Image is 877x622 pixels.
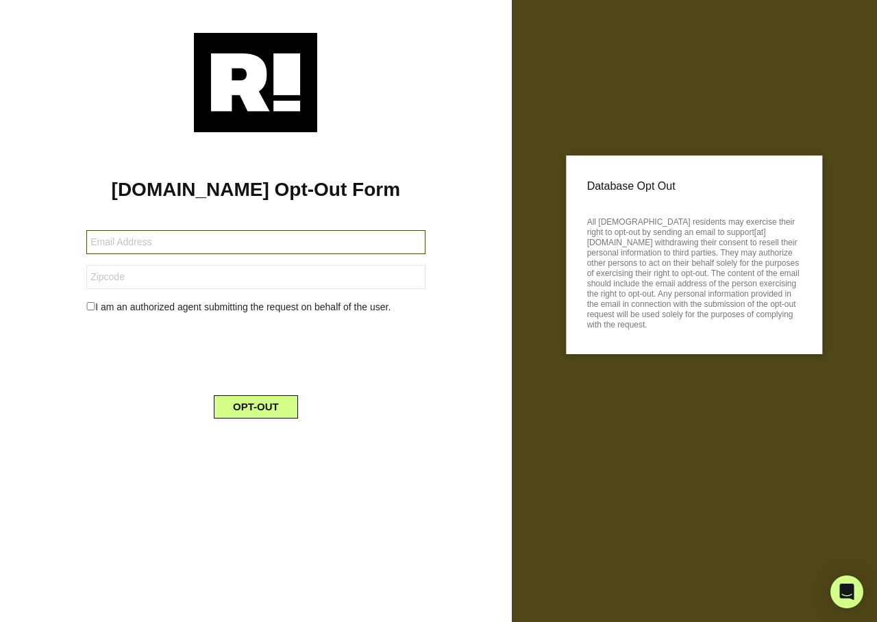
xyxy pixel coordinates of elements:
h1: [DOMAIN_NAME] Opt-Out Form [21,178,491,201]
img: Retention.com [194,33,317,132]
div: Open Intercom Messenger [830,575,863,608]
input: Email Address [86,230,425,254]
p: All [DEMOGRAPHIC_DATA] residents may exercise their right to opt-out by sending an email to suppo... [587,213,802,330]
iframe: reCAPTCHA [151,325,360,379]
p: Database Opt Out [587,176,802,197]
div: I am an authorized agent submitting the request on behalf of the user. [76,300,435,314]
input: Zipcode [86,265,425,289]
button: OPT-OUT [214,395,298,419]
